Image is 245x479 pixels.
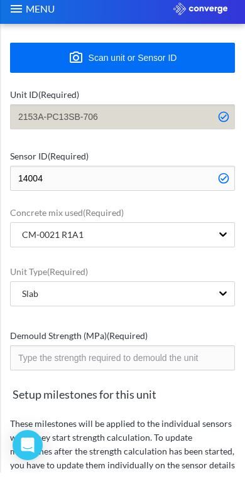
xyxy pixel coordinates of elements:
button: Scan unit or Sensor ID [10,49,235,79]
div: CM-0021 R1A1 [12,234,84,248]
span: MENU [24,8,55,23]
div: Slab [12,293,38,307]
label: Unit Type (Required) [10,271,235,285]
label: Sensor ID (Required) [10,156,235,170]
span: Setup milestones for this unit [10,392,235,409]
img: logo_ewhite.svg [173,9,227,21]
input: Enter tail id [10,172,235,197]
div: Open Intercom Messenger [13,436,43,466]
img: camera.svg [68,57,89,72]
label: Unit ID (Required) [10,94,235,108]
input: Unit ID [10,110,235,136]
input: Type the strength required to demould the unit [10,352,235,377]
label: Demould Strength (MPa) (Required) [10,335,235,349]
img: menu_icon.svg [9,8,24,23]
label: Concrete mix used (Required) [10,212,235,226]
